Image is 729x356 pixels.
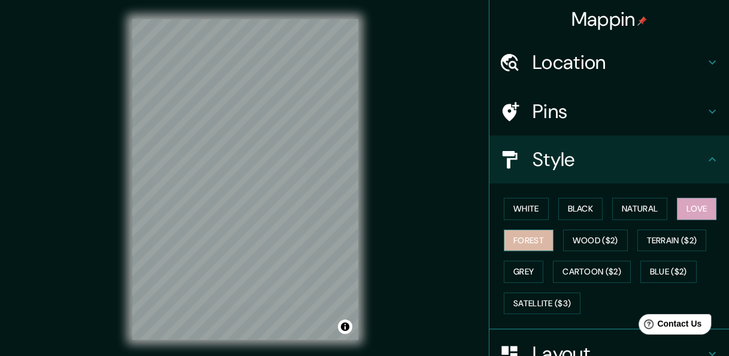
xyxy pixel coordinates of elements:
[558,198,603,220] button: Black
[563,230,628,252] button: Wood ($2)
[504,230,553,252] button: Forest
[489,135,729,183] div: Style
[622,309,716,343] iframe: Help widget launcher
[504,261,543,283] button: Grey
[637,16,647,26] img: pin-icon.png
[504,292,580,315] button: Satellite ($3)
[637,230,707,252] button: Terrain ($2)
[533,50,705,74] h4: Location
[640,261,697,283] button: Blue ($2)
[533,99,705,123] h4: Pins
[571,7,648,31] h4: Mappin
[553,261,631,283] button: Cartoon ($2)
[338,319,352,334] button: Toggle attribution
[132,19,358,340] canvas: Map
[489,38,729,86] div: Location
[677,198,716,220] button: Love
[489,88,729,135] div: Pins
[533,147,705,171] h4: Style
[504,198,549,220] button: White
[612,198,667,220] button: Natural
